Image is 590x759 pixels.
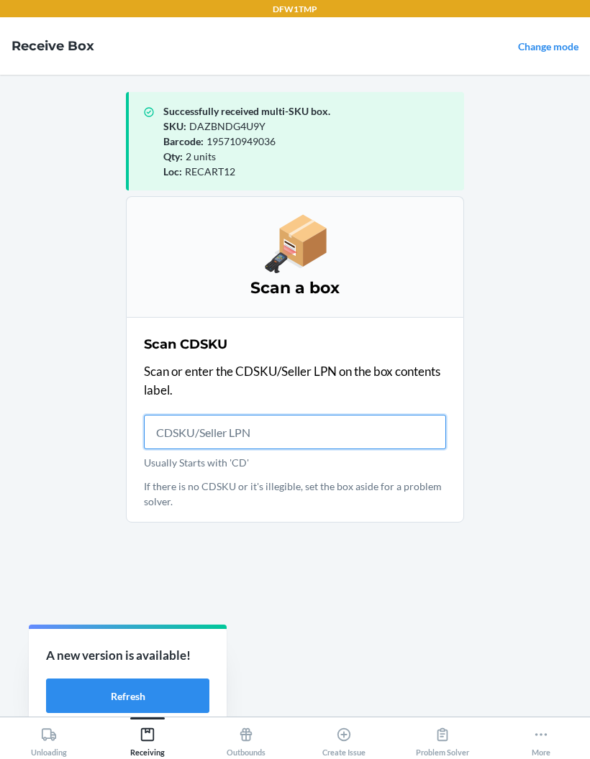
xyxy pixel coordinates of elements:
[99,717,197,757] button: Receiving
[273,3,317,16] p: DFW1TMP
[185,165,235,178] span: RECART12
[31,721,67,757] div: Unloading
[163,120,186,132] span: SKU :
[144,455,446,470] p: Usually Starts with 'CD'
[144,335,227,354] h2: Scan CDSKU
[186,150,216,162] span: 2 units
[12,37,94,55] h4: Receive Box
[144,277,446,300] h3: Scan a box
[491,717,590,757] button: More
[295,717,394,757] button: Create Issue
[46,646,209,665] p: A new version is available!
[189,120,265,132] span: DAZBNDG4U9Y
[416,721,469,757] div: Problem Solver
[394,717,492,757] button: Problem Solver
[196,717,295,757] button: Outbounds
[163,165,182,178] span: Loc :
[518,40,578,52] a: Change mode
[46,678,209,713] button: Refresh
[322,721,366,757] div: Create Issue
[144,479,446,509] p: If there is no CDSKU or it's illegible, set the box aside for a problem solver.
[532,721,550,757] div: More
[130,721,165,757] div: Receiving
[163,135,204,147] span: Barcode :
[163,103,453,119] p: Successfully received multi-SKU box.
[227,721,265,757] div: Outbounds
[163,150,183,162] span: Qty :
[206,135,276,147] span: 195710949036
[144,415,446,449] input: Usually Starts with 'CD'
[144,362,446,399] p: Scan or enter the CDSKU/Seller LPN on the box contents label.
